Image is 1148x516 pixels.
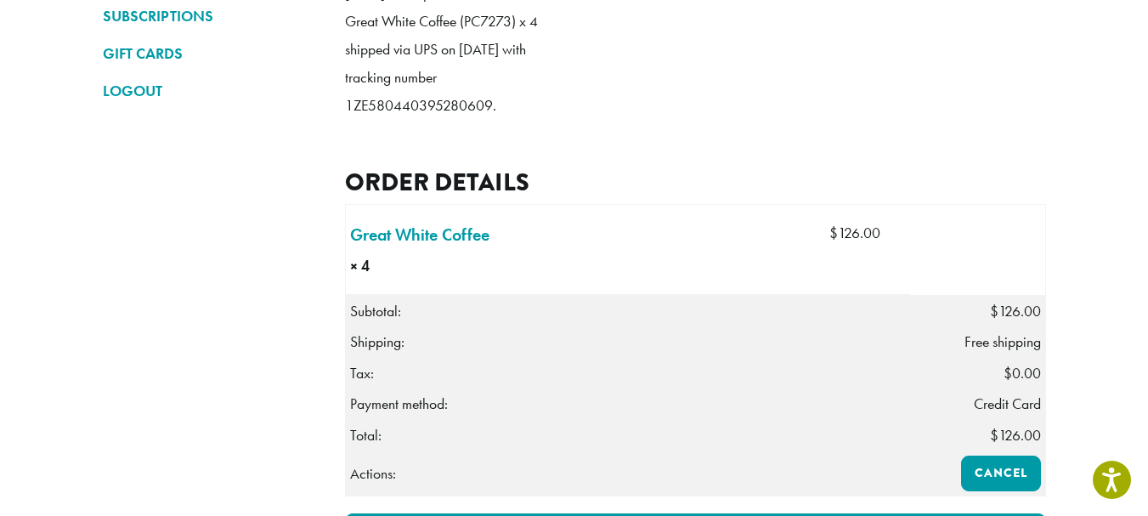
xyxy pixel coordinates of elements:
[103,77,320,105] a: LOGOUT
[829,224,880,242] bdi: 126.00
[345,451,910,496] th: Actions:
[345,358,910,388] th: Tax:
[345,388,910,419] th: Payment method:
[350,222,489,247] a: Great White Coffee
[350,255,405,277] strong: × 4
[990,426,998,445] span: $
[990,302,998,320] span: $
[1004,364,1041,383] span: 0.00
[910,326,1045,357] td: Free shipping
[961,456,1041,491] a: Cancel order 361474
[345,420,910,451] th: Total:
[103,39,320,68] a: GIFT CARDS
[103,2,320,31] a: SUBSCRIPTIONS
[1004,364,1012,383] span: $
[990,426,1041,445] span: 126.00
[345,326,910,357] th: Shipping:
[990,302,1041,320] span: 126.00
[345,8,540,120] p: Great White Coffee (PC7273) x 4 shipped via UPS on [DATE] with tracking number 1ZE580440395280609.
[829,224,838,242] span: $
[345,296,910,327] th: Subtotal:
[910,388,1045,419] td: Credit Card
[345,167,1046,197] h2: Order details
